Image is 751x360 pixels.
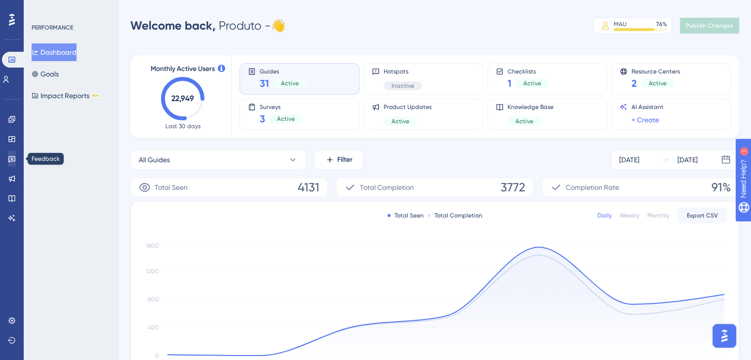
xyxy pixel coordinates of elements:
span: Completion Rate [566,181,619,193]
span: 2 [632,76,637,90]
div: Total Seen [388,212,424,219]
tspan: 800 [148,296,159,303]
div: [DATE] [619,154,639,166]
button: Filter [314,150,363,170]
div: Total Completion [428,212,482,219]
span: Welcome back, [130,18,216,33]
span: Guides [260,68,307,74]
button: Goals [32,65,59,83]
div: Daily [597,212,612,219]
span: Total Seen [155,181,188,193]
div: Weekly [620,212,639,219]
div: PERFORMANCE [32,24,73,32]
span: Active [392,117,409,125]
span: Filter [337,154,353,166]
div: Monthly [647,212,670,219]
span: Hotspots [384,68,422,75]
span: All Guides [139,154,170,166]
span: Resource Centers [632,68,680,74]
span: Total Completion [360,181,414,193]
span: 3772 [501,180,525,195]
button: Impact ReportsBETA [32,87,100,105]
a: + Create [632,114,659,126]
span: Monthly Active Users [151,63,215,75]
div: 1 [69,5,72,13]
span: 1 [508,76,512,90]
button: Export CSV [677,208,727,223]
div: BETA [91,93,100,98]
div: Produto - 👋 [130,18,285,34]
span: 91% [711,180,731,195]
span: Product Updates [384,103,432,111]
button: All Guides [130,150,306,170]
text: 22,949 [171,94,194,103]
span: Export CSV [687,212,718,219]
iframe: UserGuiding AI Assistant Launcher [710,321,739,351]
span: Publish Changes [686,22,733,30]
tspan: 1200 [146,268,159,275]
div: [DATE] [677,154,698,166]
span: 31 [260,76,269,90]
span: Surveys [260,103,303,110]
span: Need Help? [23,2,62,14]
span: Active [523,79,541,87]
span: AI Assistant [632,103,664,111]
span: Active [281,79,299,87]
span: Last 30 days [165,122,200,130]
span: Active [515,117,533,125]
div: MAU [614,20,627,28]
span: Active [277,115,295,123]
span: Active [649,79,667,87]
span: 4131 [298,180,319,195]
tspan: 400 [148,324,159,331]
span: Checklists [508,68,549,74]
button: Dashboard [32,43,77,61]
tspan: 1600 [146,242,159,249]
span: 3 [260,112,265,126]
span: Inactive [392,82,414,90]
div: 76 % [656,20,667,28]
span: Knowledge Base [508,103,553,111]
button: Publish Changes [680,18,739,34]
tspan: 0 [155,352,159,359]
